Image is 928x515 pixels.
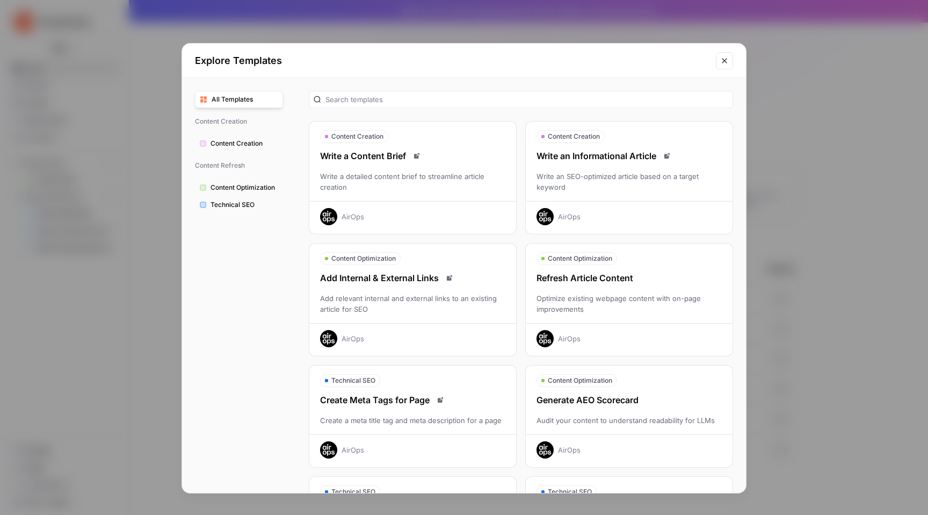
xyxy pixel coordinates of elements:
span: All Templates [212,95,278,104]
span: Content Creation [195,112,283,131]
div: Create a meta title tag and meta description for a page [309,415,516,426]
button: Content Optimization [195,179,283,196]
span: Content Optimization [548,376,612,385]
span: Content Creation [211,139,278,148]
span: Content Optimization [548,254,612,263]
input: Search templates [325,94,728,105]
div: Write a Content Brief [309,149,516,162]
button: Close modal [716,52,733,69]
button: Content Creation [195,135,283,152]
span: Technical SEO [548,487,592,497]
a: Read docs [434,394,447,406]
div: Refresh Article Content [526,271,733,284]
button: Technical SEO [195,196,283,213]
span: Content Optimization [211,183,278,192]
span: Content Creation [331,132,383,141]
div: Write a detailed content brief to streamline article creation [309,171,516,192]
div: Add Internal & External Links [309,271,516,284]
span: Technical SEO [331,487,375,497]
button: Technical SEOCreate Meta Tags for PageRead docsCreate a meta title tag and meta description for a... [309,365,517,468]
div: Write an Informational Article [526,149,733,162]
button: All Templates [195,91,283,108]
h2: Explore Templates [195,53,709,68]
button: Content OptimizationAdd Internal & External LinksRead docsAdd relevant internal and external link... [309,243,517,356]
div: Create Meta Tags for Page [309,394,516,406]
span: Content Creation [548,132,600,141]
a: Read docs [661,149,673,162]
div: AirOps [558,333,581,344]
a: Read docs [443,271,456,284]
button: Content CreationWrite an Informational ArticleRead docsWrite an SEO-optimized article based on a ... [525,121,733,234]
span: Technical SEO [211,200,278,210]
span: Content Optimization [331,254,396,263]
div: AirOps [342,211,364,222]
button: Content OptimizationGenerate AEO ScorecardAudit your content to understand readability for LLMsAi... [525,365,733,468]
a: Read docs [410,149,423,162]
div: Audit your content to understand readability for LLMs [526,415,733,426]
div: AirOps [342,333,364,344]
div: Generate AEO Scorecard [526,394,733,406]
div: Optimize existing webpage content with on-page improvements [526,293,733,314]
span: Content Refresh [195,156,283,175]
button: Content CreationWrite a Content BriefRead docsWrite a detailed content brief to streamline articl... [309,121,517,234]
div: AirOps [558,445,581,455]
span: Technical SEO [331,376,375,385]
div: Add relevant internal and external links to an existing article for SEO [309,293,516,314]
div: AirOps [342,445,364,455]
button: Content OptimizationRefresh Article ContentOptimize existing webpage content with on-page improve... [525,243,733,356]
div: AirOps [558,211,581,222]
div: Write an SEO-optimized article based on a target keyword [526,171,733,192]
